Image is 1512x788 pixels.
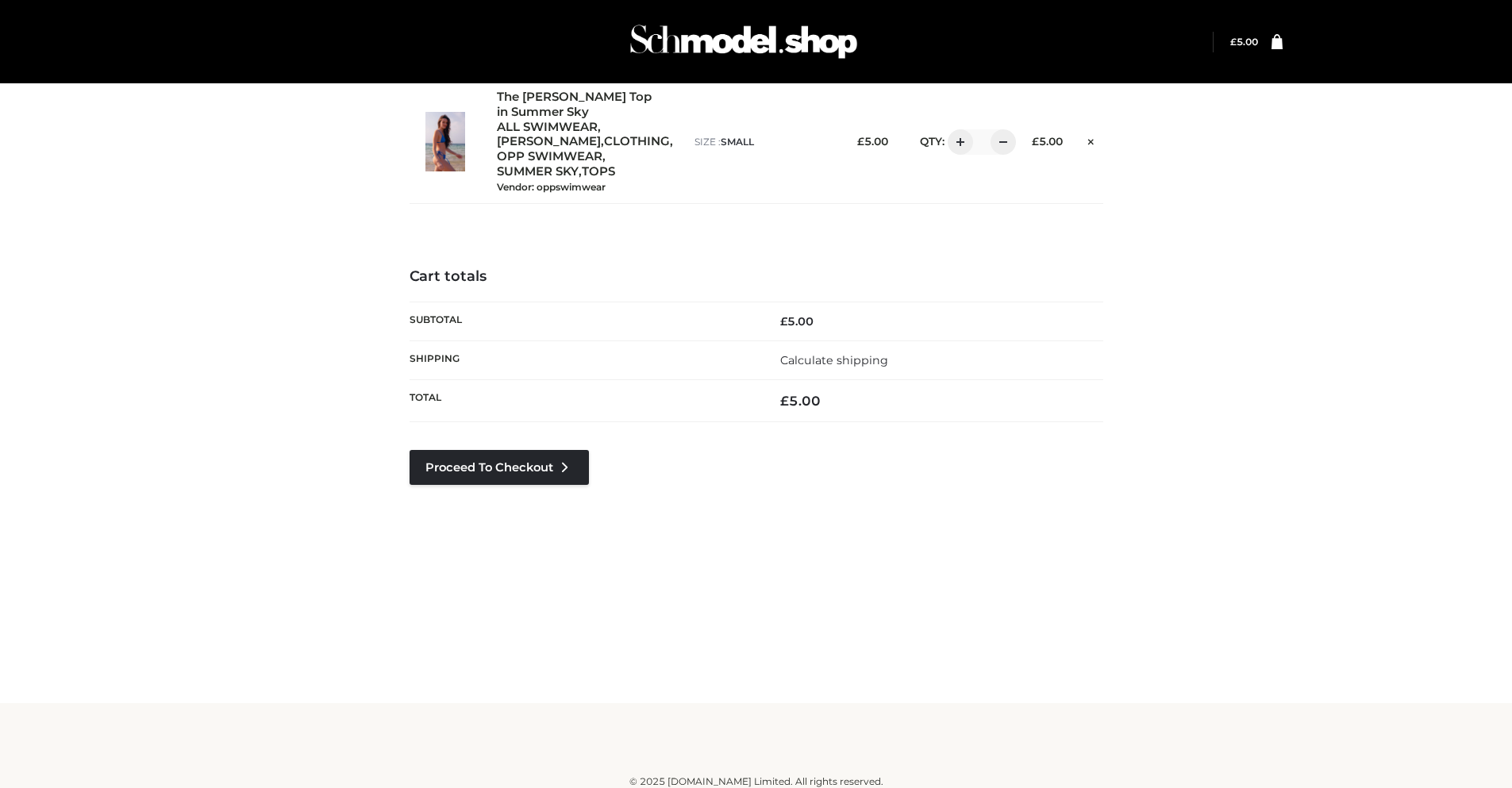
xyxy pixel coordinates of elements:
small: Vendor: oppswimwear [497,181,606,193]
a: Proceed to Checkout [410,450,589,485]
a: ALL SWIMWEAR [497,120,598,135]
a: Remove this item [1079,129,1102,150]
span: £ [1230,36,1237,48]
bdi: 5.00 [1032,135,1063,148]
bdi: 5.00 [780,393,821,409]
a: CLOTHING [604,134,670,149]
bdi: 5.00 [857,135,888,148]
bdi: 5.00 [1230,36,1258,48]
a: [PERSON_NAME] [497,134,601,149]
span: SMALL [721,136,754,148]
div: , , , , , [497,90,679,194]
a: TOPS [582,164,615,179]
a: SUMMER SKY [497,164,579,179]
a: £5.00 [1230,36,1258,48]
a: OPP SWIMWEAR [497,149,602,164]
p: size : [694,135,830,149]
span: £ [1032,135,1039,148]
a: Calculate shipping [780,353,888,367]
span: £ [857,135,864,148]
bdi: 5.00 [780,314,814,329]
span: £ [780,393,789,409]
img: Schmodel Admin 964 [625,10,863,73]
th: Subtotal [410,302,756,340]
th: Total [410,380,756,422]
th: Shipping [410,341,756,380]
a: The [PERSON_NAME] Top in Summer Sky [497,90,660,120]
h4: Cart totals [410,268,1103,286]
span: £ [780,314,787,329]
div: QTY: [904,129,1005,155]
